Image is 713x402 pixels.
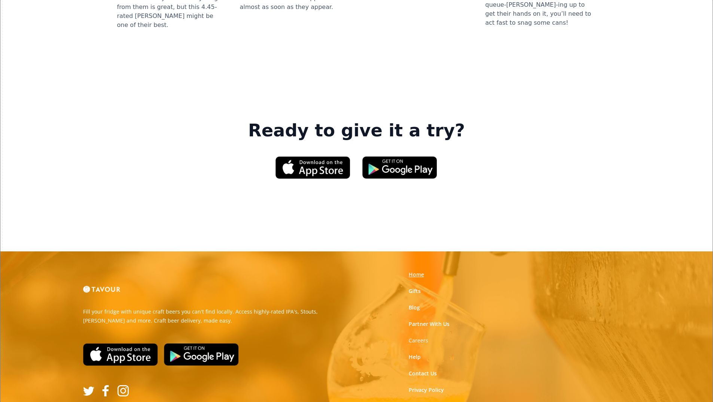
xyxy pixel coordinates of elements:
[409,337,428,344] a: Careers
[409,370,437,377] a: Contact Us
[409,320,450,328] a: Partner With Us
[409,386,444,394] a: Privacy Policy
[409,271,424,278] a: Home
[409,287,421,295] a: Gifts
[409,304,420,311] a: Blog
[83,307,351,325] p: Fill your fridge with unique craft beers you can't find locally. Access highly-rated IPA's, Stout...
[409,353,421,361] a: Help
[248,120,465,141] strong: Ready to give it a try?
